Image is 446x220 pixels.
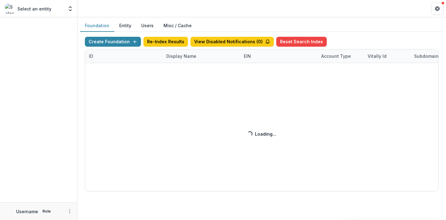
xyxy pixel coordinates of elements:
p: Username [16,208,38,215]
button: Foundation [80,20,114,32]
button: More [66,208,73,215]
button: Open entity switcher [66,2,75,15]
p: Select an entity [17,6,51,12]
button: Entity [114,20,136,32]
button: Users [136,20,159,32]
p: Role [41,209,53,214]
button: Get Help [431,2,444,15]
img: Select an entity [5,4,15,14]
button: Misc / Cache [159,20,197,32]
